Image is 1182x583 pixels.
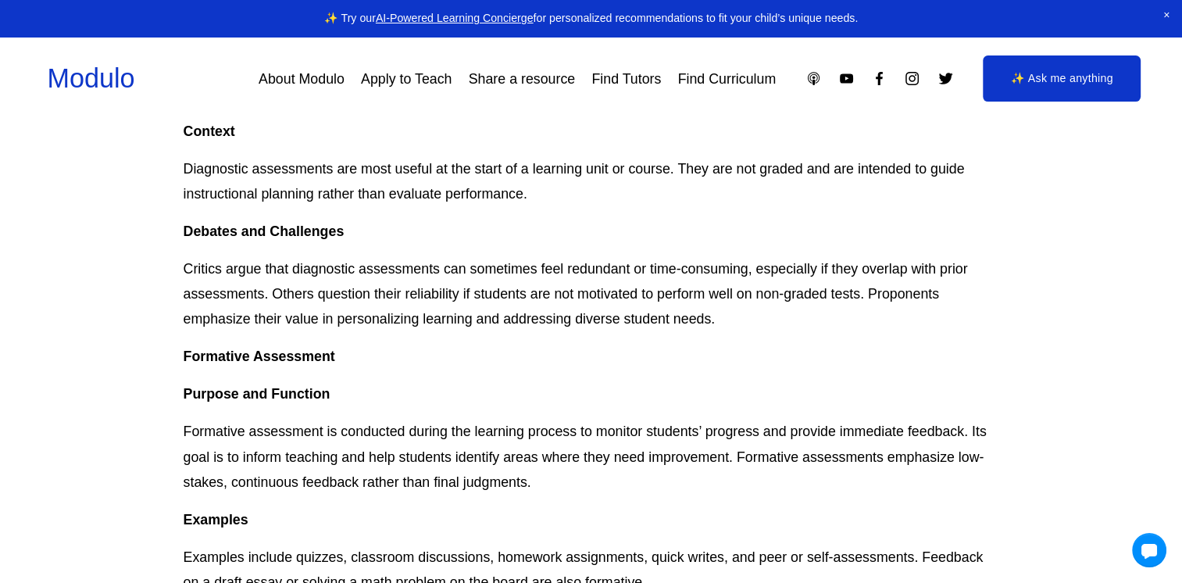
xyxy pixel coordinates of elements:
strong: Purpose and Function [184,386,330,402]
a: Find Tutors [591,65,661,93]
a: Apply to Teach [361,65,452,93]
a: Share a resource [469,65,576,93]
a: ✨ Ask me anything [983,55,1141,102]
p: Diagnostic assessments are most useful at the start of a learning unit or course. They are not gr... [184,156,999,206]
a: AI-Powered Learning Concierge [376,12,534,24]
a: Modulo [48,63,135,93]
a: About Modulo [259,65,345,93]
a: Instagram [904,70,920,87]
strong: Formative Assessment [184,349,335,364]
a: Apple Podcasts [805,70,822,87]
a: Find Curriculum [678,65,777,93]
p: Formative assessment is conducted during the learning process to monitor students’ progress and p... [184,419,999,494]
strong: Context [184,123,235,139]
a: Facebook [871,70,887,87]
p: Critics argue that diagnostic assessments can sometimes feel redundant or time-consuming, especia... [184,256,999,331]
strong: Examples [184,512,248,528]
strong: Debates and Challenges [184,224,345,239]
a: YouTube [838,70,855,87]
a: Twitter [937,70,954,87]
